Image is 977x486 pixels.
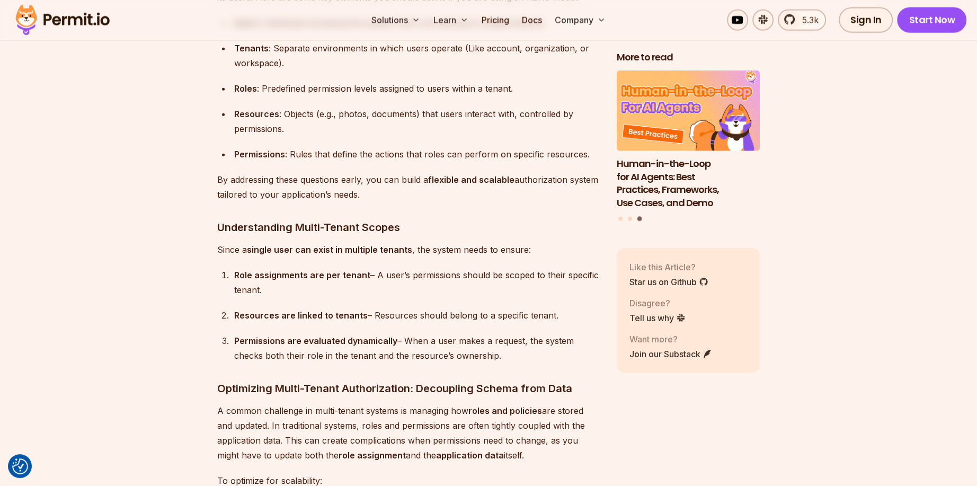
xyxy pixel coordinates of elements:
[637,216,642,221] button: Go to slide 3
[629,311,686,324] a: Tell us why
[234,147,600,162] div: : Rules that define the actions that roles can perform on specific resources.
[517,10,546,31] a: Docs
[617,51,760,64] h2: More to read
[12,458,28,474] img: Revisit consent button
[234,149,285,160] strong: Permissions
[477,10,513,31] a: Pricing
[217,380,600,397] h3: Optimizing Multi-Tenant Authorization: Decoupling Schema from Data
[234,333,600,363] div: – When a user makes a request, the system checks both their role in the tenant and the resource’s...
[617,157,760,209] h3: Human-in-the-Loop for AI Agents: Best Practices, Frameworks, Use Cases, and Demo
[234,308,600,323] div: – Resources should belong to a specific tenant.
[234,335,397,346] strong: Permissions are evaluated dynamically
[234,41,600,70] div: : Separate environments in which users operate (Like account, organization, or workspace).
[617,70,760,223] div: Posts
[436,450,504,461] strong: application data
[234,270,370,280] strong: Role assignments are per tenant
[796,14,819,26] span: 5.3k
[629,275,708,288] a: Star us on Github
[429,10,473,31] button: Learn
[778,10,826,31] a: 5.3k
[839,7,893,33] a: Sign In
[617,70,760,151] img: Human-in-the-Loop for AI Agents: Best Practices, Frameworks, Use Cases, and Demo
[629,332,712,345] p: Want more?
[629,296,686,309] p: Disagree?
[550,10,610,31] button: Company
[12,458,28,474] button: Consent Preferences
[629,260,708,273] p: Like this Article?
[234,83,257,94] strong: Roles
[617,70,760,210] a: Human-in-the-Loop for AI Agents: Best Practices, Frameworks, Use Cases, and DemoHuman-in-the-Loop...
[217,242,600,257] p: Since a , the system needs to ensure:
[234,43,269,54] strong: Tenants
[217,219,600,236] h3: Understanding Multi-Tenant Scopes
[468,405,542,416] strong: roles and policies
[234,268,600,297] div: – A user’s permissions should be scoped to their specific tenant.
[234,310,368,321] strong: Resources are linked to tenants
[617,70,760,210] li: 3 of 3
[628,216,632,220] button: Go to slide 2
[11,2,114,38] img: Permit logo
[234,107,600,136] div: : Objects (e.g., photos, documents) that users interact with, controlled by permissions.
[217,403,600,463] p: A common challenge in multi-tenant systems is managing how are stored and updated. In traditional...
[618,216,623,220] button: Go to slide 1
[339,450,406,461] strong: role assignment
[234,109,279,119] strong: Resources
[247,244,412,255] strong: single user can exist in multiple tenants
[367,10,424,31] button: Solutions
[897,7,966,33] a: Start Now
[629,347,712,360] a: Join our Substack
[234,81,600,96] div: : Predefined permission levels assigned to users within a tenant.
[217,172,600,202] p: By addressing these questions early, you can build a authorization system tailored to your applic...
[428,174,514,185] strong: flexible and scalable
